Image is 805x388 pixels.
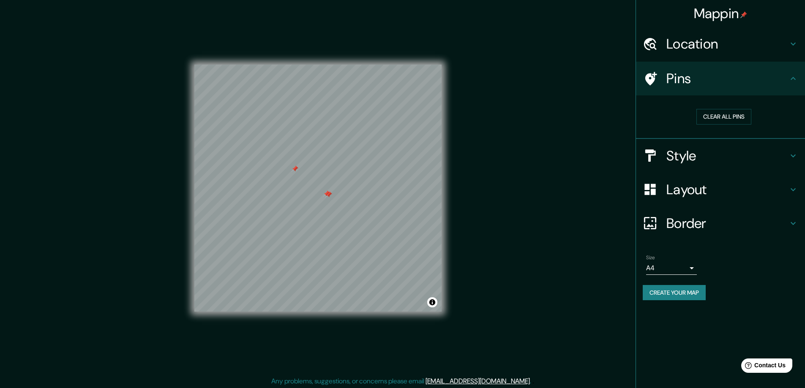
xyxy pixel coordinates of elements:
div: . [531,376,532,386]
a: [EMAIL_ADDRESS][DOMAIN_NAME] [426,377,530,385]
h4: Layout [666,181,788,198]
button: Toggle attribution [427,297,437,307]
label: Size [646,254,655,261]
button: Clear all pins [696,109,751,125]
div: Layout [636,173,805,206]
div: A4 [646,261,697,275]
img: pin-icon.png [740,11,747,18]
div: Pins [636,62,805,95]
button: Create your map [643,285,706,301]
div: Style [636,139,805,173]
h4: Location [666,35,788,52]
h4: Pins [666,70,788,87]
div: . [532,376,534,386]
h4: Border [666,215,788,232]
iframe: Help widget launcher [730,355,796,379]
h4: Mappin [694,5,748,22]
p: Any problems, suggestions, or concerns please email . [271,376,531,386]
h4: Style [666,147,788,164]
canvas: Map [194,65,442,312]
div: Location [636,27,805,61]
div: Border [636,206,805,240]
